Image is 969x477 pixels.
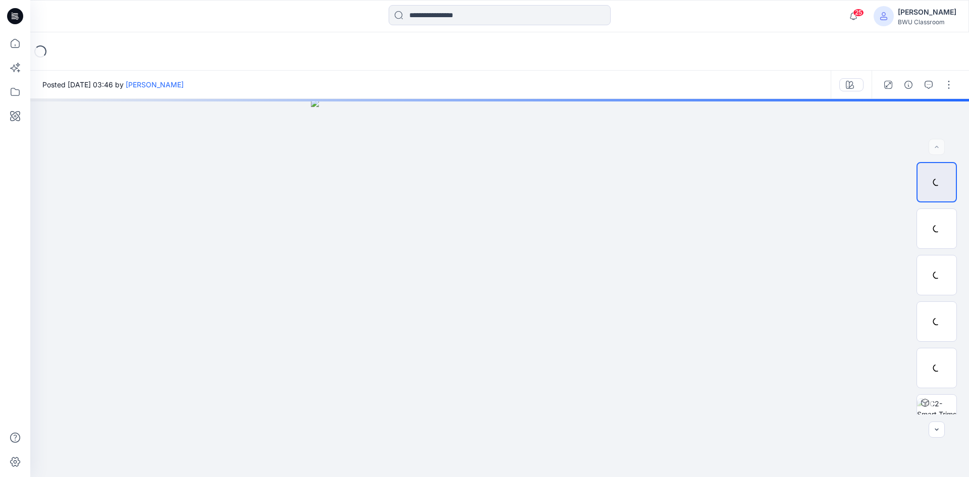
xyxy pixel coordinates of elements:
[898,6,956,18] div: [PERSON_NAME]
[898,18,956,26] div: BWU Classroom
[900,77,917,93] button: Details
[311,99,689,477] img: eyJhbGciOiJIUzI1NiIsImtpZCI6IjAiLCJzbHQiOiJzZXMiLCJ0eXAiOiJKV1QifQ.eyJkYXRhIjp7InR5cGUiOiJzdG9yYW...
[42,79,184,90] span: Posted [DATE] 03:46 by
[880,12,888,20] svg: avatar
[853,9,864,17] span: 25
[126,80,184,89] a: [PERSON_NAME]
[917,398,956,430] img: PC2-Smart Trims Colorway 1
